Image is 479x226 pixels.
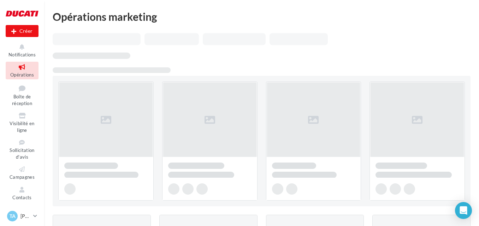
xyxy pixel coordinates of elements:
[455,202,472,219] div: Open Intercom Messenger
[10,147,34,160] span: Sollicitation d'avis
[6,164,39,181] a: Campagnes
[6,62,39,79] a: Opérations
[6,25,39,37] div: Nouvelle campagne
[12,195,32,200] span: Contacts
[10,121,34,133] span: Visibilité en ligne
[6,82,39,108] a: Boîte de réception
[20,213,30,220] p: [PERSON_NAME]
[6,184,39,202] a: Contacts
[12,94,32,106] span: Boîte de réception
[6,25,39,37] button: Créer
[10,213,16,220] span: TA
[10,174,35,180] span: Campagnes
[6,209,39,223] a: TA [PERSON_NAME]
[6,137,39,161] a: Sollicitation d'avis
[6,110,39,134] a: Visibilité en ligne
[8,52,36,57] span: Notifications
[53,11,471,22] div: Opérations marketing
[6,42,39,59] button: Notifications
[10,72,34,78] span: Opérations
